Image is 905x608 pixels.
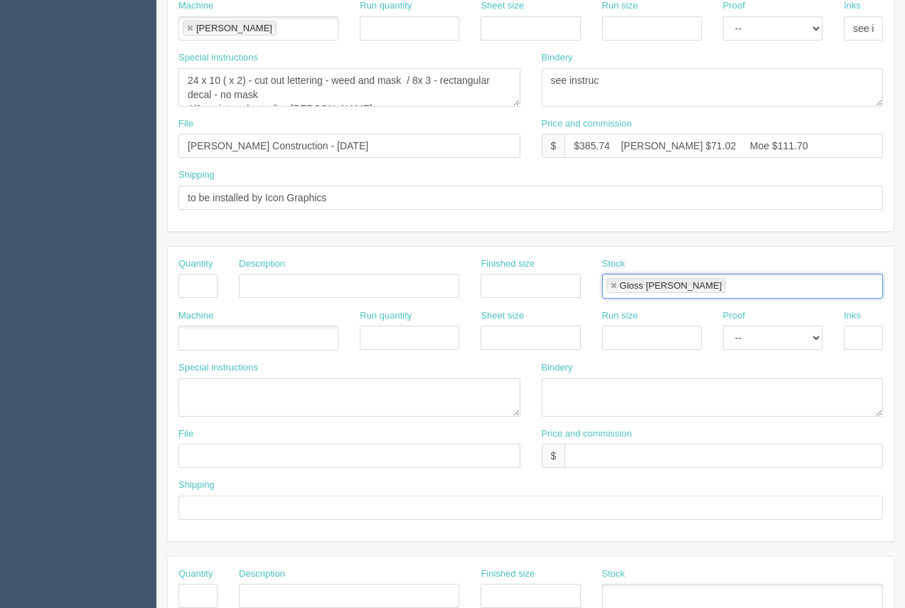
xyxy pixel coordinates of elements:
label: Description [239,257,285,271]
label: Shipping [178,479,215,492]
div: $ [542,444,565,468]
label: Finished size [481,257,535,271]
label: Shipping [178,169,215,182]
label: Sheet size [481,309,524,323]
label: Bindery [542,361,573,375]
label: Machine [178,309,213,323]
label: Bindery [542,51,573,65]
label: Proof [723,309,745,323]
label: Stock [602,567,626,581]
label: File [178,427,193,441]
label: Finished size [481,567,535,581]
label: Quantity [178,257,213,271]
textarea: see instruc [542,68,884,107]
label: File [178,117,193,131]
label: Price and commission [542,427,632,441]
div: Gloss [PERSON_NAME] [620,281,722,290]
label: Special instructions [178,51,258,65]
label: Special instructions [178,361,258,375]
label: Stock [602,257,626,271]
div: [PERSON_NAME] [196,23,272,33]
label: Description [239,567,285,581]
label: Run size [602,309,638,323]
label: Inks [844,309,861,323]
textarea: Gloss lam, weed, trim to sheets [542,378,884,417]
label: Run quantity [360,309,412,323]
label: Quantity [178,567,213,581]
textarea: 4/0 - print and cut after [PERSON_NAME] [178,378,520,417]
textarea: 24 x 10 ( x 2) - cut out lettering - weed and mask / 8x 3 - rectangular decal - no mask 4/0 - pri... [178,68,520,107]
div: $ [542,134,565,158]
label: Price and commission [542,117,632,131]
